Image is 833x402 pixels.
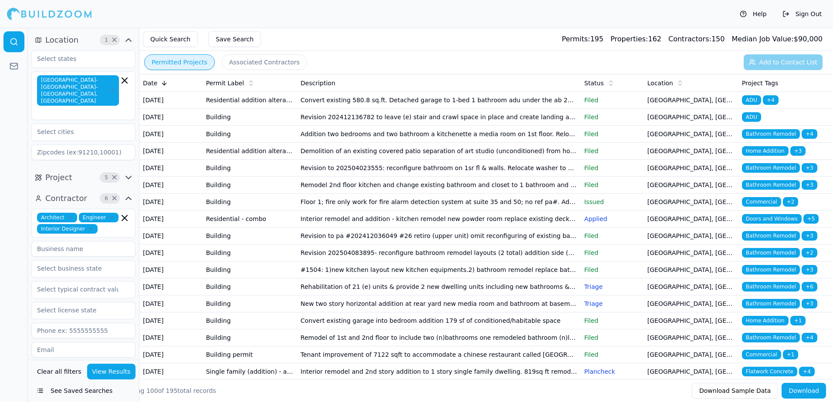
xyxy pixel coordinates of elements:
[584,367,640,376] p: Plancheck
[668,34,725,44] div: 150
[139,126,203,143] td: [DATE]
[119,386,216,395] div: Showing of total records
[644,261,738,278] td: [GEOGRAPHIC_DATA], [GEOGRAPHIC_DATA]
[31,144,135,160] input: Zipcodes (ex:91210,10001)
[584,231,640,240] p: Filed
[584,248,640,257] p: Filed
[203,194,297,211] td: Building
[297,160,581,177] td: Revision to 202504023555: reconfigure bathroom on 1sr fl & walls. Relocate washer to 2nd/f & addi...
[644,126,738,143] td: [GEOGRAPHIC_DATA], [GEOGRAPHIC_DATA]
[139,312,203,329] td: [DATE]
[111,196,118,201] span: Clear Contractor filters
[742,248,800,258] span: Bathroom Remodel
[301,79,335,87] span: Description
[37,213,77,222] span: Architect
[644,194,738,211] td: [GEOGRAPHIC_DATA], [GEOGRAPHIC_DATA]
[644,295,738,312] td: [GEOGRAPHIC_DATA], [GEOGRAPHIC_DATA]
[139,92,203,109] td: [DATE]
[32,281,124,297] input: Select typical contract value
[222,54,307,70] button: Associated Contractors
[584,130,640,138] p: Filed
[37,75,119,106] span: [GEOGRAPHIC_DATA]-[GEOGRAPHIC_DATA]-[GEOGRAPHIC_DATA], [GEOGRAPHIC_DATA]
[562,35,590,43] span: Permits:
[203,177,297,194] td: Building
[742,146,789,156] span: Home Addition
[644,278,738,295] td: [GEOGRAPHIC_DATA], [GEOGRAPHIC_DATA]
[584,214,640,223] p: Applied
[782,383,826,399] button: Download
[742,282,800,291] span: Bathroom Remodel
[742,350,781,359] span: Commercial
[111,175,118,180] span: Clear Project filters
[692,383,778,399] button: Download Sample Data
[297,278,581,295] td: Rehabilitation of 21 (e) units & provide 2 new dwelling units including new bathrooms & kitchens....
[203,109,297,126] td: Building
[742,333,800,342] span: Bathroom Remodel
[802,333,817,342] span: + 4
[139,295,203,312] td: [DATE]
[203,278,297,295] td: Building
[562,34,603,44] div: 195
[802,180,817,190] span: + 3
[644,143,738,160] td: [GEOGRAPHIC_DATA], [GEOGRAPHIC_DATA]
[143,79,157,87] span: Date
[297,194,581,211] td: Floor 1; fire only work for fire alarm detection system at suite 35 and 50; no ref pa#. Addition ...
[31,33,135,47] button: Location1Clear Location filters
[111,38,118,42] span: Clear Location filters
[584,96,640,104] p: Filed
[742,163,800,173] span: Bathroom Remodel
[203,312,297,329] td: Building
[742,231,800,241] span: Bathroom Remodel
[139,143,203,160] td: [DATE]
[802,265,817,275] span: + 3
[731,34,823,44] div: $ 90,000
[742,129,800,139] span: Bathroom Remodel
[742,265,800,275] span: Bathroom Remodel
[742,197,781,207] span: Commercial
[139,194,203,211] td: [DATE]
[102,173,111,182] span: 5
[584,282,640,291] p: Triage
[32,302,124,318] input: Select license state
[203,363,297,380] td: Single family (addition) - add/alter
[203,295,297,312] td: Building
[297,126,581,143] td: Addition two bedrooms and two bathroom a kitchenette a media room on 1st floor. Relocate the laun...
[742,316,789,325] span: Home Addition
[31,323,135,338] input: Phone ex: 5555555555
[644,363,738,380] td: [GEOGRAPHIC_DATA], [GEOGRAPHIC_DATA]
[139,245,203,261] td: [DATE]
[742,112,761,122] span: ADU
[610,34,661,44] div: 162
[584,181,640,189] p: Filed
[297,346,581,363] td: Tenant improvement of 7122 sqft to accommodate a chinese restaurant called [GEOGRAPHIC_DATA] food
[584,147,640,155] p: Filed
[139,109,203,126] td: [DATE]
[584,198,640,206] p: Issued
[584,164,640,172] p: Filed
[742,214,802,224] span: Doors and Windows
[203,346,297,363] td: Building permit
[79,213,119,222] span: Engineer
[297,245,581,261] td: Revision 202504083895- reconfigure bathroom remodel layouts (2 total) addition side (north) door ...
[584,265,640,274] p: Filed
[297,143,581,160] td: Demolition of an existing covered patio separation of art studio (unconditioned) from house and a...
[644,109,738,126] td: [GEOGRAPHIC_DATA], [GEOGRAPHIC_DATA]
[203,245,297,261] td: Building
[644,160,738,177] td: [GEOGRAPHIC_DATA], [GEOGRAPHIC_DATA]
[203,160,297,177] td: Building
[45,34,78,46] span: Location
[584,299,640,308] p: Triage
[143,31,198,47] button: Quick Search
[297,211,581,228] td: Interior remodel and addition - kitchen remodel new powder room replace existing deck. Addition t...
[668,35,711,43] span: Contractors:
[584,333,640,342] p: Filed
[203,211,297,228] td: Residential - combo
[139,160,203,177] td: [DATE]
[203,126,297,143] td: Building
[644,329,738,346] td: [GEOGRAPHIC_DATA], [GEOGRAPHIC_DATA]
[297,109,581,126] td: Revision 202412136782 to leave (e) stair and crawl space in place and create landing and two step...
[742,79,778,87] span: Project Tags
[297,295,581,312] td: New two story horizontal addition at rear yard new media room and bathroom at basement level new ...
[742,95,761,105] span: ADU
[208,31,261,47] button: Save Search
